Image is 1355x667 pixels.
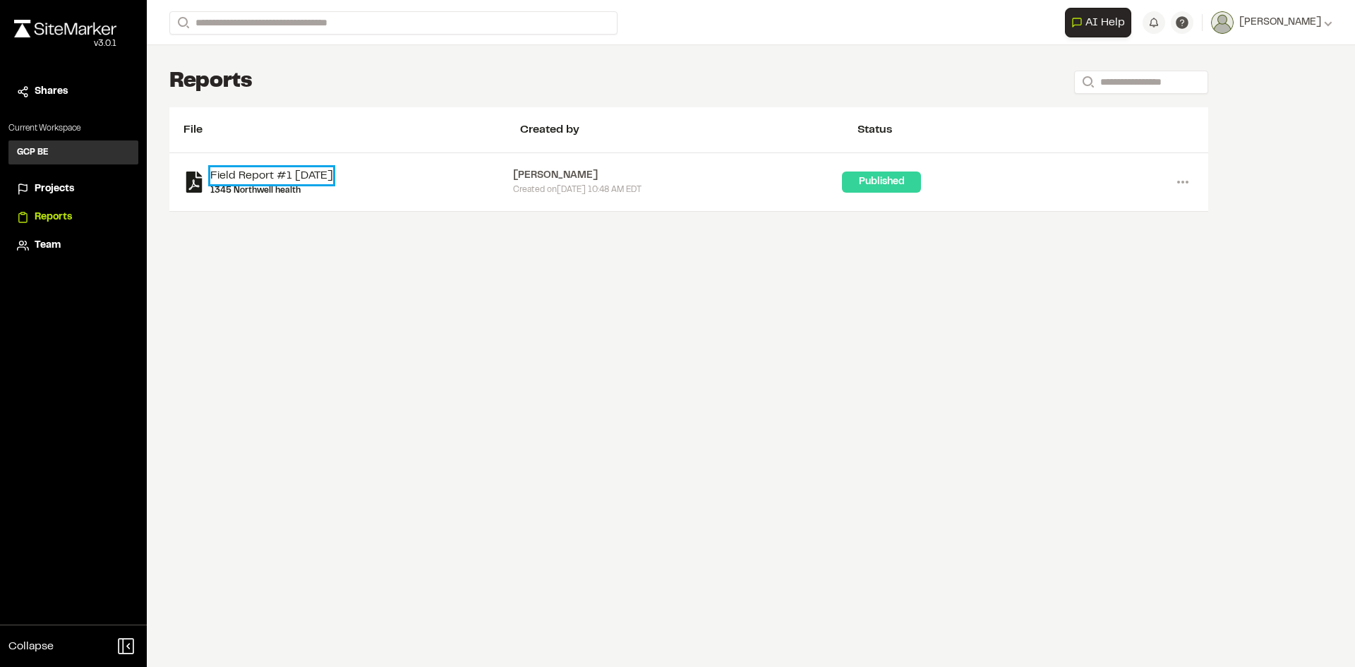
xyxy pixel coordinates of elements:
[35,181,74,197] span: Projects
[857,121,1194,138] div: Status
[169,11,195,35] button: Search
[17,238,130,253] a: Team
[183,121,520,138] div: File
[8,638,54,655] span: Collapse
[1074,71,1100,94] button: Search
[35,210,72,225] span: Reports
[35,238,61,253] span: Team
[1211,11,1234,34] img: User
[169,68,253,96] h1: Reports
[1239,15,1321,30] span: [PERSON_NAME]
[35,84,68,100] span: Shares
[17,84,130,100] a: Shares
[1065,8,1131,37] button: Open AI Assistant
[14,37,116,50] div: Oh geez...please don't...
[210,184,333,197] a: 1345 Northwell health
[14,20,116,37] img: rebrand.png
[17,146,49,159] h3: GCP BE
[513,184,843,196] div: Created on [DATE] 10:48 AM EDT
[17,181,130,197] a: Projects
[1211,11,1332,34] button: [PERSON_NAME]
[210,167,333,184] a: Field Report #1 [DATE]
[520,121,857,138] div: Created by
[17,210,130,225] a: Reports
[513,168,843,184] div: [PERSON_NAME]
[1065,8,1137,37] div: Open AI Assistant
[842,172,921,193] div: Published
[8,122,138,135] p: Current Workspace
[1085,14,1125,31] span: AI Help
